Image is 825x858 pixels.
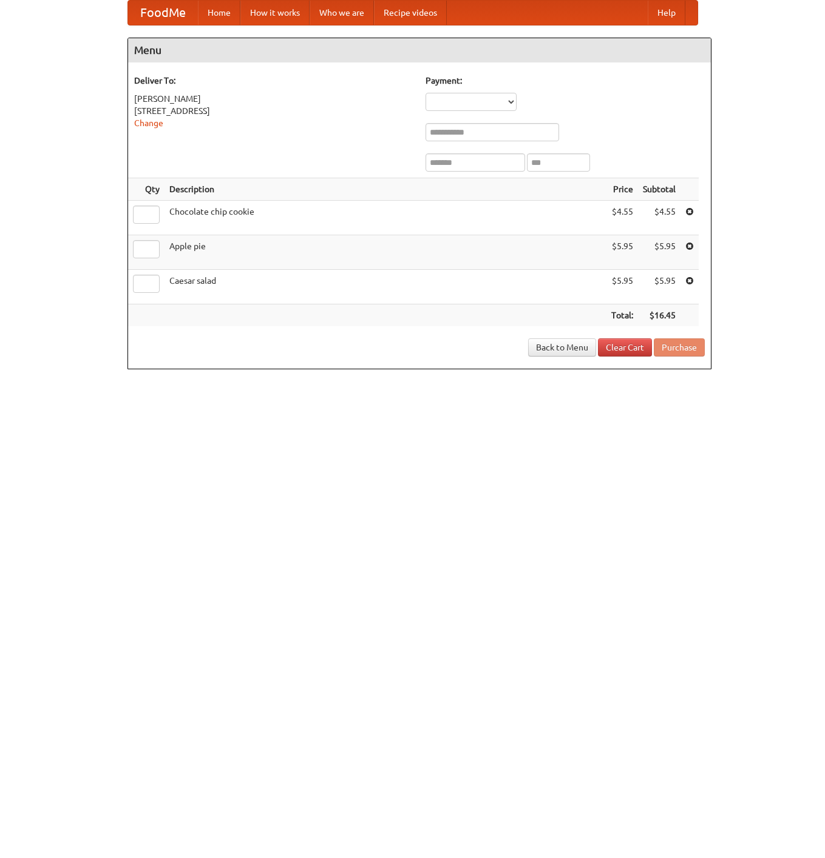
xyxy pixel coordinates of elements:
[374,1,447,25] a: Recipe videos
[606,270,638,304] td: $5.95
[310,1,374,25] a: Who we are
[598,338,652,357] a: Clear Cart
[240,1,310,25] a: How it works
[638,270,681,304] td: $5.95
[165,235,606,270] td: Apple pie
[134,75,413,87] h5: Deliver To:
[134,93,413,105] div: [PERSON_NAME]
[165,178,606,201] th: Description
[426,75,705,87] h5: Payment:
[198,1,240,25] a: Home
[528,338,596,357] a: Back to Menu
[128,178,165,201] th: Qty
[654,338,705,357] button: Purchase
[606,235,638,270] td: $5.95
[128,38,711,62] h4: Menu
[638,235,681,270] td: $5.95
[648,1,685,25] a: Help
[638,201,681,235] td: $4.55
[165,201,606,235] td: Chocolate chip cookie
[606,304,638,327] th: Total:
[165,270,606,304] td: Caesar salad
[638,304,681,327] th: $16.45
[134,118,163,128] a: Change
[606,178,638,201] th: Price
[134,105,413,117] div: [STREET_ADDRESS]
[606,201,638,235] td: $4.55
[638,178,681,201] th: Subtotal
[128,1,198,25] a: FoodMe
